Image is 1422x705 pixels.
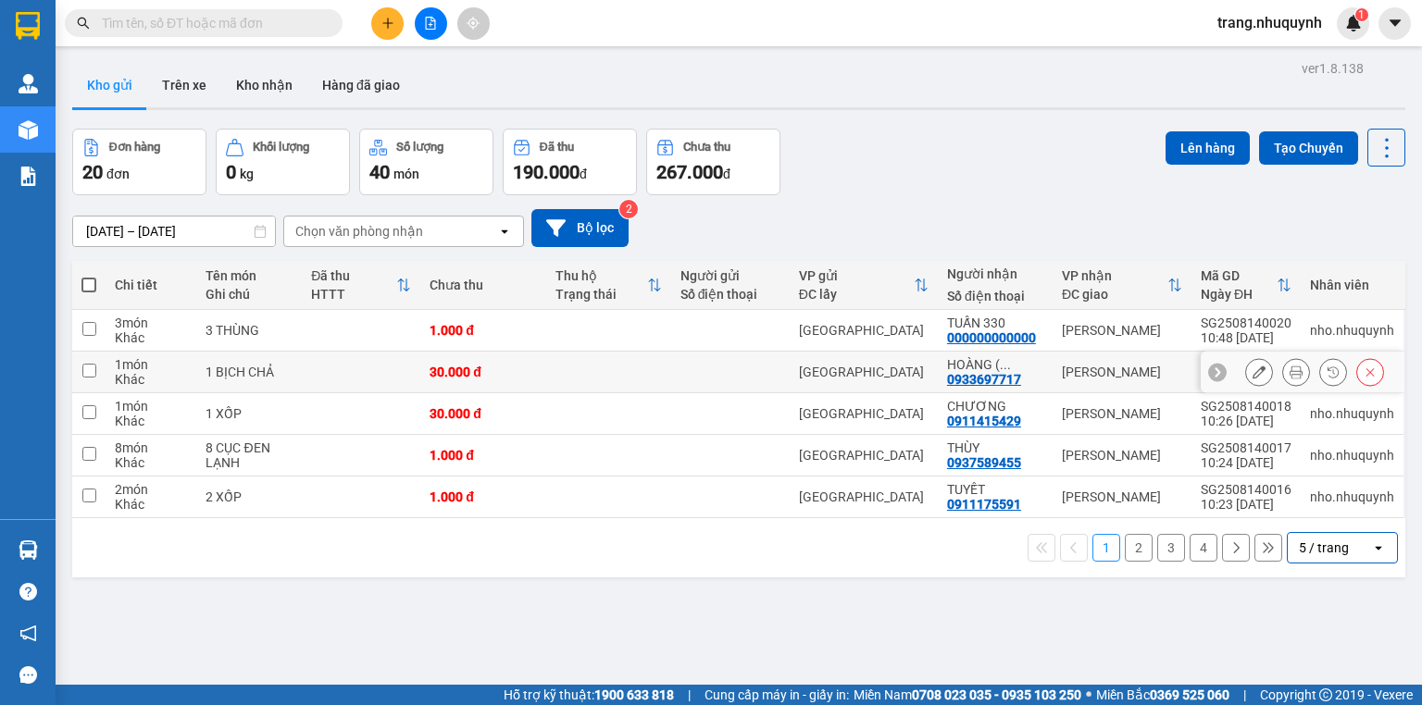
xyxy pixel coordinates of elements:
div: Đơn hàng [109,141,160,154]
span: message [19,666,37,684]
div: 10:23 [DATE] [1201,497,1291,512]
div: Chọn văn phòng nhận [295,222,423,241]
div: Khác [115,414,187,428]
div: 1 XỐP [206,406,293,421]
button: Số lượng40món [359,129,493,195]
div: 5 / trang [1299,538,1349,557]
button: Đã thu190.000đ [503,129,637,195]
div: [GEOGRAPHIC_DATA] [799,323,929,338]
img: warehouse-icon [19,540,38,560]
div: SG2508140018 [1201,399,1291,414]
span: 0 [226,161,236,183]
button: 2 [1125,534,1153,562]
sup: 2 [619,200,638,218]
img: warehouse-icon [19,74,38,93]
input: Tìm tên, số ĐT hoặc mã đơn [102,13,320,33]
span: Hỗ trợ kỹ thuật: [504,685,674,705]
div: [GEOGRAPHIC_DATA] [799,489,929,504]
img: logo-vxr [16,12,40,40]
span: | [1243,685,1246,705]
div: TUYẾT [947,482,1043,497]
span: đ [723,167,730,181]
sup: 1 [1355,8,1368,21]
span: aim [467,17,480,30]
div: nho.nhuquynh [1310,406,1394,421]
div: SG2508140017 [1201,440,1291,455]
div: 30.000 đ [430,406,536,421]
div: ĐC lấy [799,287,914,302]
div: 2 món [115,482,187,497]
div: Nhân viên [1310,278,1394,292]
span: question-circle [19,583,37,600]
div: 0911175591 [947,497,1021,512]
div: Chi tiết [115,278,187,292]
div: Số điện thoại [947,289,1043,303]
div: Đã thu [540,141,574,154]
div: Ghi chú [206,287,293,302]
div: nho.nhuquynh [1310,448,1394,463]
div: Số lượng [396,141,443,154]
div: 3 THÙNG [206,323,293,338]
span: ⚪️ [1086,691,1091,699]
span: trang.nhuquynh [1203,11,1337,34]
div: SG2508140016 [1201,482,1291,497]
button: Hàng đã giao [307,63,415,107]
div: 0911415429 [947,414,1021,428]
span: 1 [1358,8,1365,21]
div: 1.000 đ [430,489,536,504]
div: 3 món [115,315,187,330]
span: đ [580,167,587,181]
div: Khác [115,372,187,387]
div: 1 món [115,357,187,372]
span: Miền Nam [854,685,1081,705]
th: Toggle SortBy [546,261,671,310]
button: Bộ lọc [531,209,629,247]
div: THÙY [947,440,1043,455]
button: Chưa thu267.000đ [646,129,780,195]
button: Trên xe [147,63,221,107]
button: aim [457,7,490,40]
button: file-add [415,7,447,40]
div: Ngày ĐH [1201,287,1277,302]
div: 10:48 [DATE] [1201,330,1291,345]
div: nho.nhuquynh [1310,323,1394,338]
span: search [77,17,90,30]
div: Chưa thu [430,278,536,292]
span: plus [381,17,394,30]
div: 000000000000 [947,330,1036,345]
div: 1.000 đ [430,448,536,463]
img: solution-icon [19,167,38,186]
div: [PERSON_NAME] [1062,448,1182,463]
th: Toggle SortBy [302,261,420,310]
div: Thu hộ [555,268,647,283]
div: [GEOGRAPHIC_DATA] [799,448,929,463]
svg: open [1371,540,1386,555]
button: caret-down [1378,7,1411,40]
div: Tên món [206,268,293,283]
button: Tạo Chuyến [1259,131,1358,165]
div: 10:26 [DATE] [1201,414,1291,428]
button: 3 [1157,534,1185,562]
div: nho.nhuquynh [1310,489,1394,504]
div: HOÀNG ( PHƯỚC THIỆN ) [947,357,1043,372]
th: Toggle SortBy [790,261,938,310]
div: [PERSON_NAME] [1062,489,1182,504]
img: warehouse-icon [19,120,38,140]
div: 1 món [115,399,187,414]
div: 1.000 đ [430,323,536,338]
img: icon-new-feature [1345,15,1362,31]
span: 190.000 [513,161,580,183]
span: Cung cấp máy in - giấy in: [705,685,849,705]
button: 4 [1190,534,1217,562]
div: 0937589455 [947,455,1021,470]
div: Mã GD [1201,268,1277,283]
div: 8 món [115,440,187,455]
div: SG2508140020 [1201,315,1291,330]
div: 10:24 [DATE] [1201,455,1291,470]
div: Khác [115,455,187,470]
div: 2 XỐP [206,489,293,504]
svg: open [497,224,512,239]
button: Lên hàng [1166,131,1250,165]
span: kg [240,167,254,181]
div: [PERSON_NAME] [1062,406,1182,421]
